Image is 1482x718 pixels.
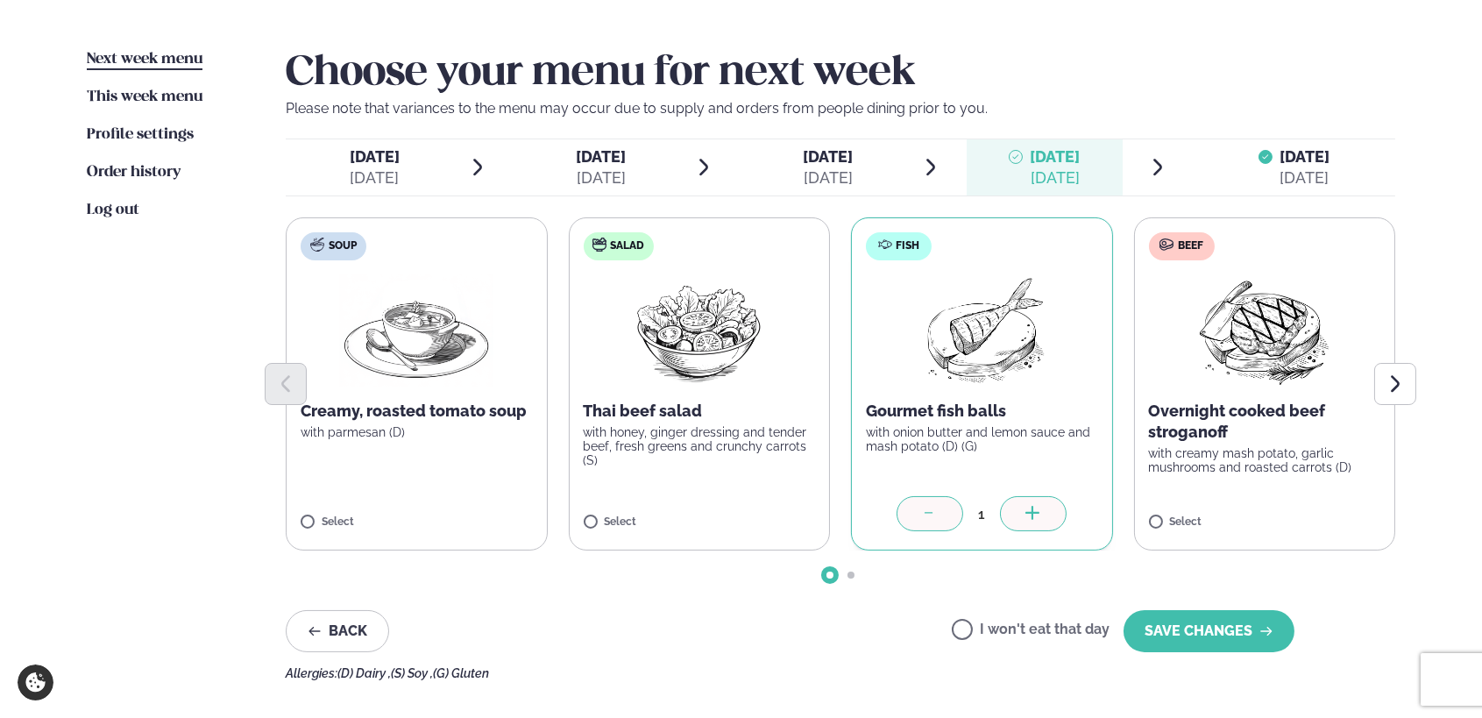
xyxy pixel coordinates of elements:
[577,147,627,166] span: [DATE]
[897,239,920,253] span: Fish
[433,666,489,680] span: (G) Gluten
[1030,167,1080,188] div: [DATE]
[87,127,194,142] span: Profile settings
[87,124,194,146] a: Profile settings
[1280,147,1330,166] span: [DATE]
[87,203,139,217] span: Log out
[826,572,833,579] span: Go to slide 1
[87,89,202,104] span: This week menu
[301,425,533,439] p: with parmesan (D)
[1280,167,1330,188] div: [DATE]
[621,274,776,387] img: Salad.png
[391,666,433,680] span: (S) Soy ,
[87,49,202,70] a: Next week menu
[350,147,400,166] span: [DATE]
[904,274,1060,387] img: Fish.png
[286,49,1395,98] h2: Choose your menu for next week
[87,165,181,180] span: Order history
[963,504,1000,524] div: 1
[18,665,53,700] a: Cookie settings
[87,200,139,221] a: Log out
[611,239,645,253] span: Salad
[286,666,1395,680] div: Allergies:
[329,239,357,253] span: Soup
[301,401,533,422] p: Creamy, roasted tomato soup
[878,238,892,252] img: fish.svg
[265,363,307,405] button: Previous slide
[350,167,400,188] div: [DATE]
[866,401,1098,422] p: Gourmet fish balls
[1159,238,1174,252] img: beef.svg
[803,167,853,188] div: [DATE]
[1178,239,1203,253] span: Beef
[87,52,202,67] span: Next week menu
[803,147,853,166] span: [DATE]
[87,87,202,108] a: This week menu
[1030,147,1080,166] span: [DATE]
[1124,610,1294,652] button: SAVE CHANGES
[87,162,181,183] a: Order history
[1374,363,1416,405] button: Next slide
[310,238,324,252] img: soup.svg
[847,572,854,579] span: Go to slide 2
[1187,274,1342,387] img: Beef-Meat.png
[584,401,816,422] p: Thai beef salad
[866,425,1098,453] p: with onion butter and lemon sauce and mash potato (D) (G)
[337,666,391,680] span: (D) Dairy ,
[584,425,816,467] p: with honey, ginger dressing and tender beef, fresh greens and crunchy carrots (S)
[577,167,627,188] div: [DATE]
[592,238,606,252] img: salad.svg
[1149,401,1381,443] p: Overnight cooked beef stroganoff
[1149,446,1381,474] p: with creamy mash potato, garlic mushrooms and roasted carrots (D)
[339,274,493,387] img: Soup.png
[286,610,389,652] button: Back
[286,98,1395,119] p: Please note that variances to the menu may occur due to supply and orders from people dining prio...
